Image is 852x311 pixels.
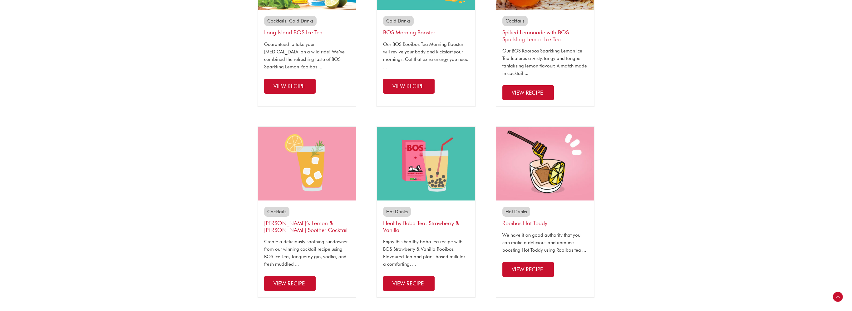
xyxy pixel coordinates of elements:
p: Create a deliciously soothing sundowner from our winning cocktail recipe using BOS Ice Tea, Tanqu... [264,238,350,268]
a: BOS Morning Booster [383,29,435,36]
span: View Recipe [273,83,305,89]
a: Read more about BOS Morning Booster [383,79,435,94]
a: Spiked Lemonade with BOS Sparkling Lemon Ice Tea [502,29,569,42]
a: Cocktails [505,18,524,24]
a: Hot Drinks [386,209,408,215]
a: [PERSON_NAME]’s Lemon & [PERSON_NAME] Soother Cocktail [264,220,347,233]
a: Read more about Long Island BOS Ice Tea [264,79,316,94]
span: View Recipe [512,89,543,96]
span: View Recipe [512,266,543,273]
a: Read more about Rooibos Hot Toddy [502,262,554,277]
a: Read more about Healthy Boba Tea: Strawberry & Vanilla [383,276,435,291]
a: Rooibos Hot Toddy [502,220,547,226]
span: View Recipe [273,280,305,287]
span: View Recipe [392,83,424,89]
a: Read more about Vuyo’s Lemon & Rosemary Soother Cocktail [264,276,316,291]
a: Hot Drinks [505,209,527,215]
a: Healthy Boba Tea: Strawberry & Vanilla [383,220,459,233]
p: We have it on good authority that you can make a delicious and immune boosting Hot Toddy using Ro... [502,231,588,254]
a: Cold Drinks [289,18,313,24]
p: Enjoy this healthy boba tea recipe with BOS Strawberry & Vanilla Rooibos Flavoured Tea and plant-... [383,238,469,268]
span: View Recipe [392,280,424,287]
a: Cold Drinks [386,18,411,24]
a: Long Island BOS Ice Tea [264,29,323,36]
p: Guaranteed to take your [MEDICAL_DATA] on a wild ride! We’ve combined the refreshing taste of BOS... [264,41,350,71]
a: Cocktails [267,18,286,24]
a: Cocktails [267,209,286,215]
p: Our BOS Rooibos Sparkling Lemon Ice Tea features a zesty, tangy and tongue-tantalising lemon flav... [502,47,588,77]
p: Our BOS Rooibos Tea Morning Booster will revive your body and kickstart your mornings. Get that e... [383,41,469,71]
a: Read more about Spiked Lemonade with BOS Sparkling Lemon Ice Tea [502,85,554,100]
